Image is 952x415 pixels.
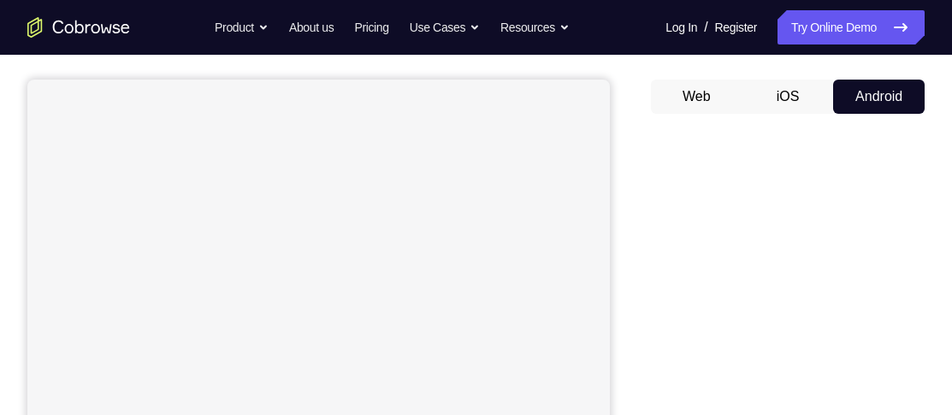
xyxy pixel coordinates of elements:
button: Android [833,80,925,114]
a: Pricing [354,10,388,44]
a: Go to the home page [27,17,130,38]
button: Product [215,10,269,44]
button: Resources [500,10,570,44]
button: Use Cases [410,10,480,44]
span: / [704,17,707,38]
a: Register [715,10,757,44]
button: iOS [742,80,834,114]
a: Log In [665,10,697,44]
button: Web [651,80,742,114]
a: About us [289,10,334,44]
a: Try Online Demo [778,10,925,44]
